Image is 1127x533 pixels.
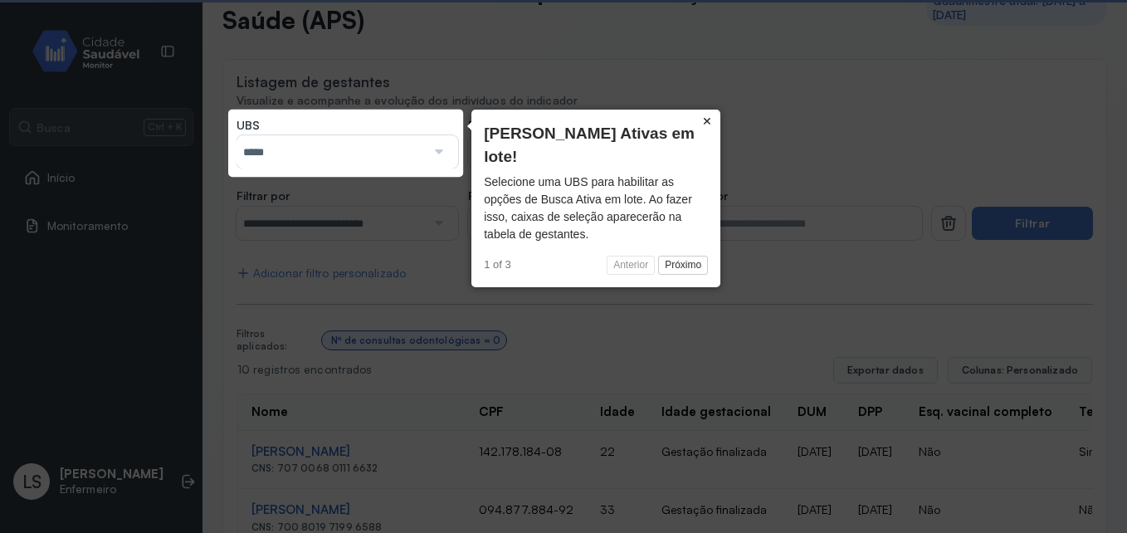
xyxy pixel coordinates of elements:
div: Selecione uma UBS para habilitar as opções de Busca Ativa em lote. Ao fazer isso, caixas de seleç... [484,174,708,243]
header: [PERSON_NAME] Ativas em lote! [484,122,708,169]
button: Close [694,110,720,133]
button: Próximo [658,256,708,276]
span: 1 of 3 [484,258,511,271]
span: UBS [237,118,260,133]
